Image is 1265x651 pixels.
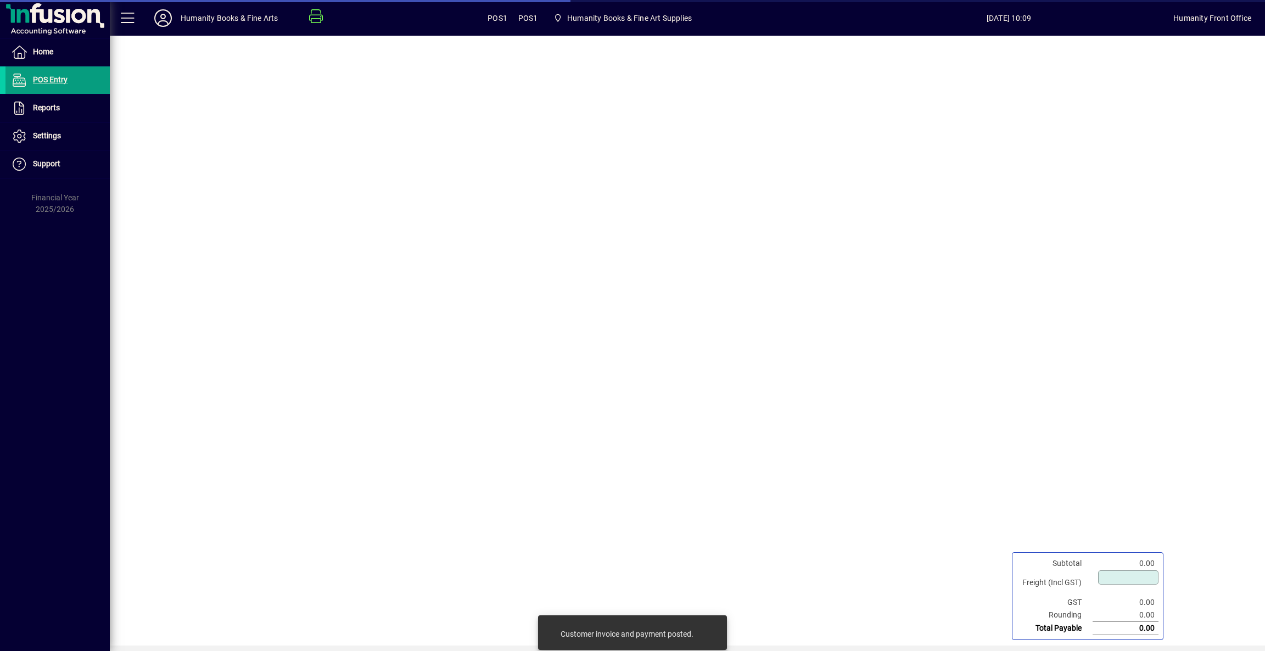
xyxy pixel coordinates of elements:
span: Support [33,159,60,168]
a: Reports [5,94,110,122]
span: POS1 [518,9,538,27]
span: Humanity Books & Fine Art Supplies [567,9,692,27]
button: Profile [145,8,181,28]
span: POS1 [488,9,507,27]
span: Settings [33,131,61,140]
td: Subtotal [1017,557,1093,570]
td: 0.00 [1093,557,1158,570]
a: Settings [5,122,110,150]
td: Total Payable [1017,622,1093,635]
div: Customer invoice and payment posted. [561,628,693,639]
td: 0.00 [1093,596,1158,609]
span: [DATE] 10:09 [844,9,1173,27]
td: 0.00 [1093,622,1158,635]
span: Reports [33,103,60,112]
td: Freight (Incl GST) [1017,570,1093,596]
a: Support [5,150,110,178]
div: Humanity Books & Fine Arts [181,9,278,27]
span: Home [33,47,53,56]
div: Humanity Front Office [1173,9,1251,27]
span: Humanity Books & Fine Art Supplies [549,8,696,28]
span: POS Entry [33,75,68,84]
td: 0.00 [1093,609,1158,622]
td: GST [1017,596,1093,609]
td: Rounding [1017,609,1093,622]
a: Home [5,38,110,66]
